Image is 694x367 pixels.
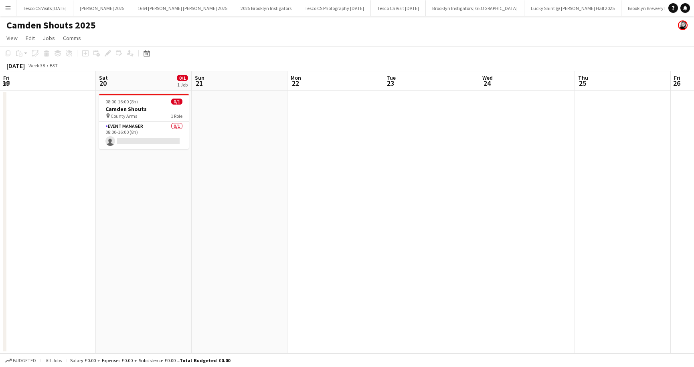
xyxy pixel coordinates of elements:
[99,74,108,81] span: Sat
[6,62,25,70] div: [DATE]
[131,0,234,16] button: 1664 [PERSON_NAME] [PERSON_NAME] 2025
[99,94,189,149] app-job-card: 08:00-16:00 (8h)0/1Camden Shouts County Arms1 RoleEvent Manager0/108:00-16:00 (8h)
[177,75,188,81] span: 0/1
[291,74,301,81] span: Mon
[524,0,621,16] button: Lucky Saint @ [PERSON_NAME] Half 2025
[3,33,21,43] a: View
[40,33,58,43] a: Jobs
[195,74,204,81] span: Sun
[99,122,189,149] app-card-role: Event Manager0/108:00-16:00 (8h)
[481,79,493,88] span: 24
[171,99,182,105] span: 0/1
[426,0,524,16] button: Brooklyn Instigators [GEOGRAPHIC_DATA]
[3,74,10,81] span: Fri
[16,0,73,16] button: Tesco CS Visits [DATE]
[43,34,55,42] span: Jobs
[26,63,47,69] span: Week 38
[298,0,371,16] button: Tesco CS Photography [DATE]
[111,113,137,119] span: County Arms
[578,74,588,81] span: Thu
[180,357,230,363] span: Total Budgeted £0.00
[2,79,10,88] span: 19
[171,113,182,119] span: 1 Role
[6,19,96,31] h1: Camden Shouts 2025
[63,34,81,42] span: Comms
[60,33,84,43] a: Comms
[99,105,189,113] h3: Camden Shouts
[105,99,138,105] span: 08:00-16:00 (8h)
[674,74,680,81] span: Fri
[98,79,108,88] span: 20
[385,79,396,88] span: 23
[50,63,58,69] div: BST
[289,79,301,88] span: 22
[673,79,680,88] span: 26
[13,358,36,363] span: Budgeted
[73,0,131,16] button: [PERSON_NAME] 2025
[234,0,298,16] button: 2025 Brooklyn Instigators
[26,34,35,42] span: Edit
[678,20,688,30] app-user-avatar: Janeann Ferguson
[577,79,588,88] span: 25
[177,82,188,88] div: 1 Job
[482,74,493,81] span: Wed
[6,34,18,42] span: View
[371,0,426,16] button: Tesco CS Visit [DATE]
[22,33,38,43] a: Edit
[4,356,37,365] button: Budgeted
[70,357,230,363] div: Salary £0.00 + Expenses £0.00 + Subsistence £0.00 =
[386,74,396,81] span: Tue
[194,79,204,88] span: 21
[44,357,63,363] span: All jobs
